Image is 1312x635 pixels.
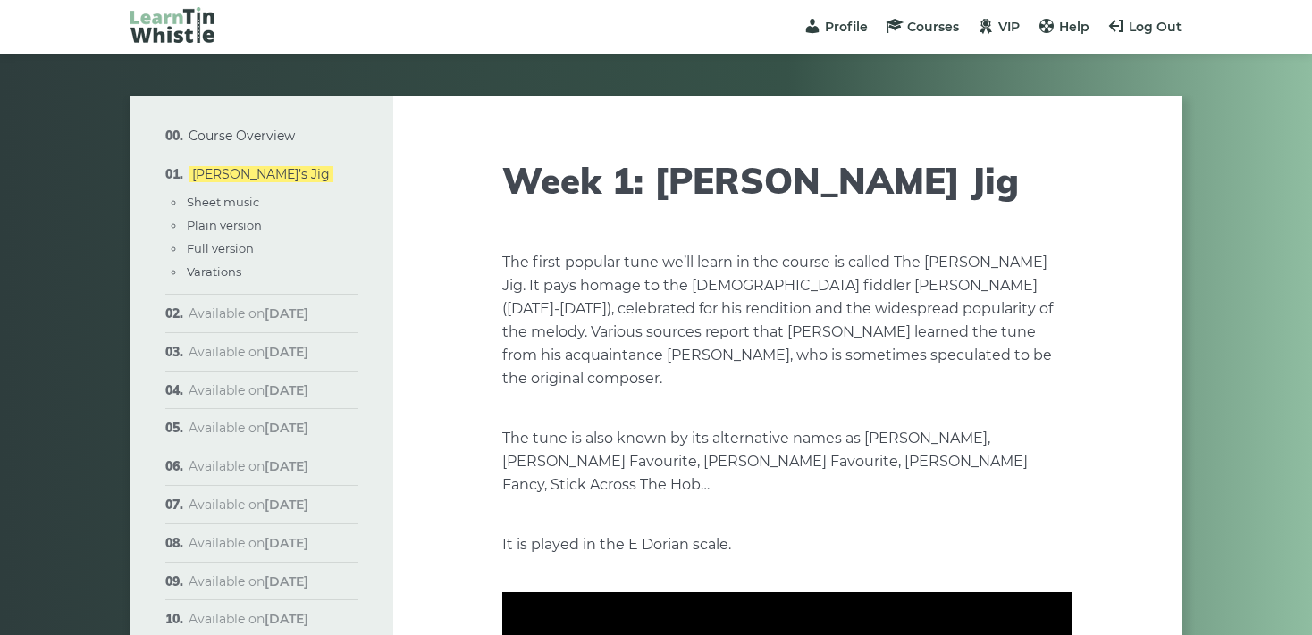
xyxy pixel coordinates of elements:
[189,573,308,589] span: Available on
[189,382,308,398] span: Available on
[265,535,308,551] strong: [DATE]
[187,241,254,255] a: Full version
[1129,19,1182,35] span: Log Out
[502,159,1072,202] h1: Week 1: [PERSON_NAME] Jig
[187,218,262,232] a: Plain version
[977,19,1020,35] a: VIP
[189,535,308,551] span: Available on
[502,427,1072,497] p: The tune is also known by its alternative names as [PERSON_NAME], [PERSON_NAME] Favourite, [PERSO...
[502,251,1072,390] p: The first popular tune we’ll learn in the course is called The [PERSON_NAME] Jig. It pays homage ...
[825,19,868,35] span: Profile
[189,166,333,182] a: [PERSON_NAME]’s Jig
[265,382,308,398] strong: [DATE]
[1038,19,1089,35] a: Help
[803,19,868,35] a: Profile
[189,344,308,360] span: Available on
[265,458,308,474] strong: [DATE]
[502,533,1072,556] p: It is played in the E Dorian scale.
[265,344,308,360] strong: [DATE]
[265,611,308,627] strong: [DATE]
[187,264,241,279] a: Varations
[886,19,959,35] a: Courses
[265,305,308,322] strong: [DATE]
[907,19,959,35] span: Courses
[1059,19,1089,35] span: Help
[189,611,308,627] span: Available on
[189,420,308,436] span: Available on
[189,458,308,474] span: Available on
[265,573,308,589] strong: [DATE]
[189,128,295,144] a: Course Overview
[265,497,308,513] strong: [DATE]
[998,19,1020,35] span: VIP
[1107,19,1182,35] a: Log Out
[187,195,259,209] a: Sheet music
[130,7,214,43] img: LearnTinWhistle.com
[265,420,308,436] strong: [DATE]
[189,497,308,513] span: Available on
[189,305,308,322] span: Available on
